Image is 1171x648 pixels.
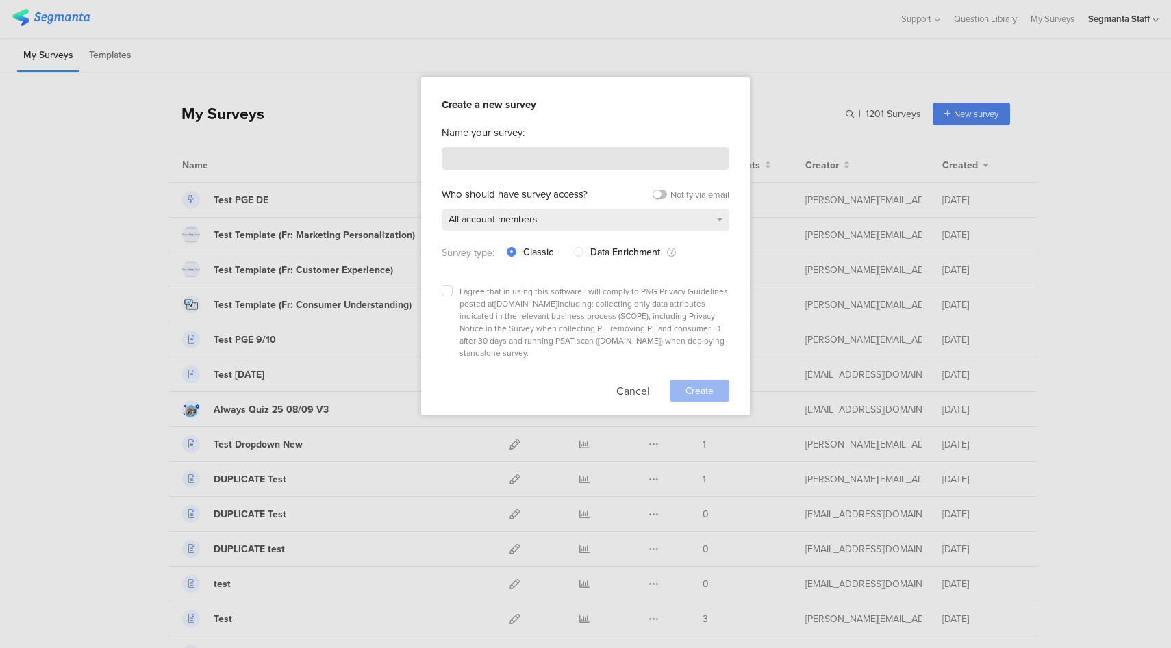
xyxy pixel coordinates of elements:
[442,97,729,112] div: Create a new survey
[590,245,660,259] span: Data Enrichment
[516,248,553,257] span: Classic
[442,187,588,202] div: Who should have survey access?
[442,246,494,260] span: Survey type:
[670,188,729,201] div: Notify via email
[442,125,729,140] div: Name your survey:
[449,212,538,226] span: All account members
[616,380,650,402] button: Cancel
[494,298,557,310] a: [DOMAIN_NAME]
[459,285,728,359] span: I agree that in using this software I will comply to P&G Privacy Guidelines posted at including: ...
[598,335,661,347] a: [DOMAIN_NAME]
